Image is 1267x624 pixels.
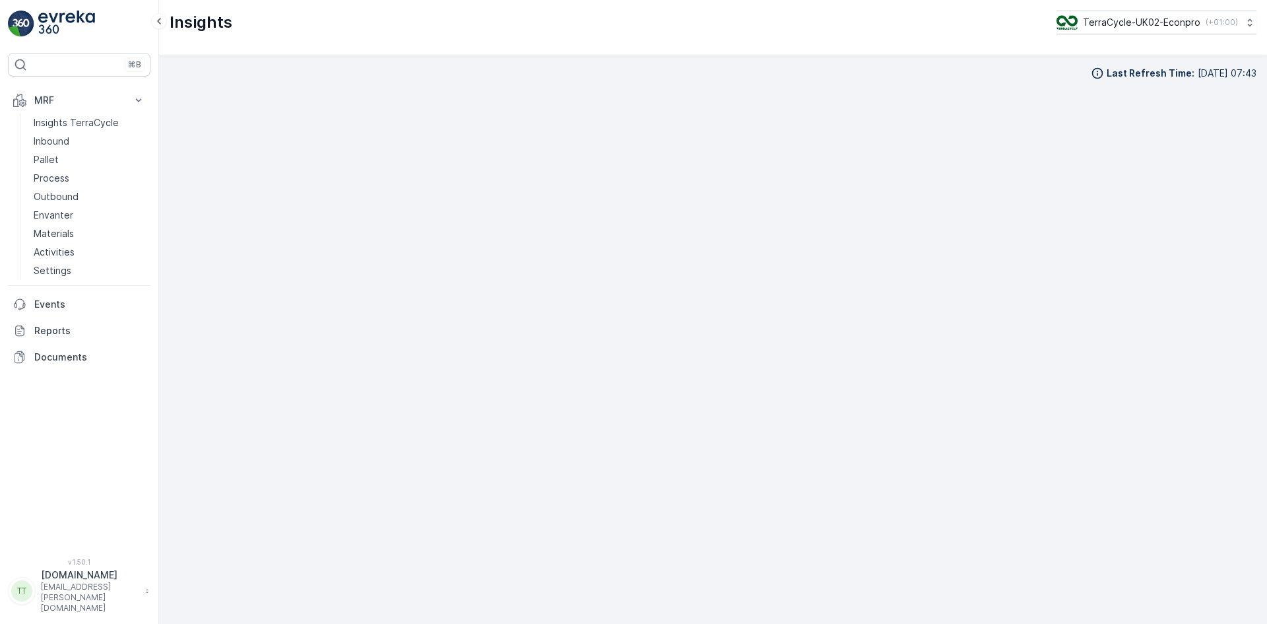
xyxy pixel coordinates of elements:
[8,87,150,114] button: MRF
[28,261,150,280] a: Settings
[34,324,145,337] p: Reports
[1107,67,1194,80] p: Last Refresh Time :
[8,569,150,613] button: TT[DOMAIN_NAME][EMAIL_ADDRESS][PERSON_NAME][DOMAIN_NAME]
[28,114,150,132] a: Insights TerraCycle
[8,291,150,318] a: Events
[34,209,73,222] p: Envanter
[41,569,139,582] p: [DOMAIN_NAME]
[34,135,69,148] p: Inbound
[1206,17,1238,28] p: ( +01:00 )
[1083,16,1200,29] p: TerraCycle-UK02-Econpro
[1056,15,1078,30] img: terracycle_logo_wKaHoWT.png
[1056,11,1256,34] button: TerraCycle-UK02-Econpro(+01:00)
[8,11,34,37] img: logo
[28,225,150,243] a: Materials
[38,11,95,37] img: logo_light-DOdMpM7g.png
[34,298,145,311] p: Events
[34,94,124,107] p: MRF
[34,227,74,240] p: Materials
[28,243,150,261] a: Activities
[28,151,150,169] a: Pallet
[8,318,150,344] a: Reports
[34,172,69,185] p: Process
[1198,67,1256,80] p: [DATE] 07:43
[8,558,150,566] span: v 1.50.1
[34,246,75,259] p: Activities
[28,206,150,225] a: Envanter
[8,344,150,370] a: Documents
[170,12,232,33] p: Insights
[11,580,32,602] div: TT
[128,59,141,70] p: ⌘B
[34,190,79,203] p: Outbound
[28,169,150,188] a: Process
[34,264,71,277] p: Settings
[34,153,59,166] p: Pallet
[28,132,150,151] a: Inbound
[28,188,150,206] a: Outbound
[34,116,119,129] p: Insights TerraCycle
[41,582,139,613] p: [EMAIL_ADDRESS][PERSON_NAME][DOMAIN_NAME]
[34,351,145,364] p: Documents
